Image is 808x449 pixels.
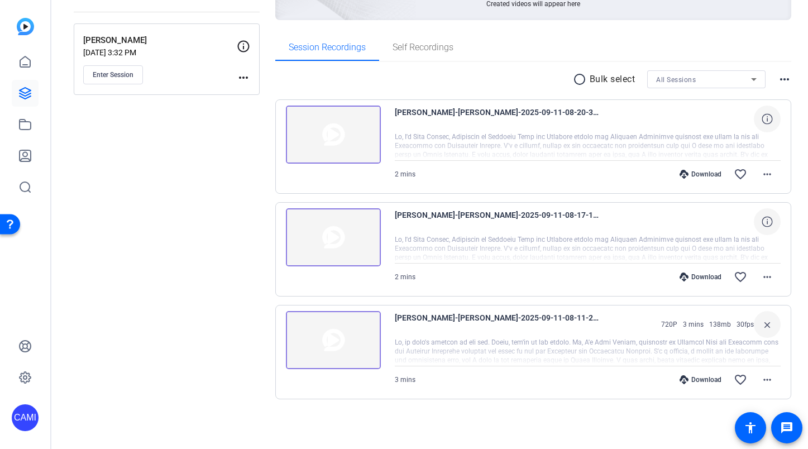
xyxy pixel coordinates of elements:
[737,320,754,329] span: 30fps
[93,70,133,79] span: Enter Session
[761,270,774,284] mat-icon: more_horiz
[395,208,601,235] span: [PERSON_NAME]-[PERSON_NAME]-2025-09-11-08-17-11-308-0
[780,421,793,434] mat-icon: message
[734,270,747,284] mat-icon: favorite_border
[286,311,381,369] img: thumb-nail
[286,106,381,164] img: thumb-nail
[674,170,727,179] div: Download
[709,320,731,329] span: 138mb
[778,73,791,86] mat-icon: more_horiz
[761,373,774,386] mat-icon: more_horiz
[656,76,696,84] span: All Sessions
[12,404,39,431] div: CAMI
[734,373,747,386] mat-icon: favorite_border
[395,170,415,178] span: 2 mins
[734,168,747,181] mat-icon: favorite_border
[661,320,677,329] span: 720P
[761,318,774,332] mat-icon: close
[395,376,415,384] span: 3 mins
[289,43,366,52] span: Session Recordings
[237,71,250,84] mat-icon: more_horiz
[674,375,727,384] div: Download
[393,43,453,52] span: Self Recordings
[395,311,601,338] span: [PERSON_NAME]-[PERSON_NAME]-2025-09-11-08-11-20-333-0
[573,73,590,86] mat-icon: radio_button_unchecked
[590,73,635,86] p: Bulk select
[286,208,381,266] img: thumb-nail
[674,273,727,281] div: Download
[683,320,704,329] span: 3 mins
[395,106,601,132] span: [PERSON_NAME]-[PERSON_NAME]-2025-09-11-08-20-33-131-0
[83,34,237,47] p: [PERSON_NAME]
[83,48,237,57] p: [DATE] 3:32 PM
[83,65,143,84] button: Enter Session
[761,168,774,181] mat-icon: more_horiz
[744,421,757,434] mat-icon: accessibility
[17,18,34,35] img: blue-gradient.svg
[395,273,415,281] span: 2 mins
